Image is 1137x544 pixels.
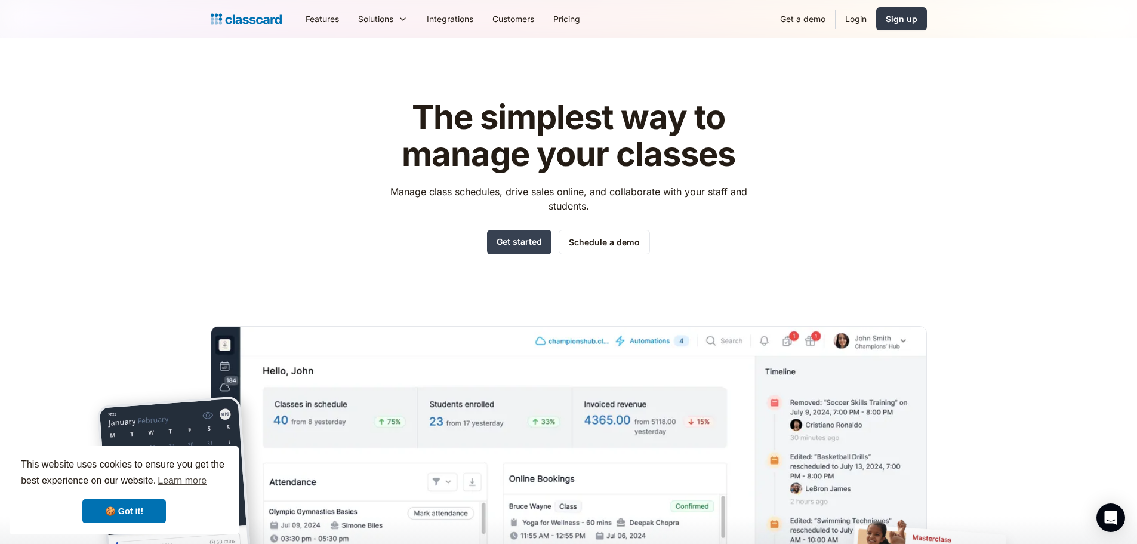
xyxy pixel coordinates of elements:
[379,99,758,173] h1: The simplest way to manage your classes
[544,5,590,32] a: Pricing
[349,5,417,32] div: Solutions
[211,11,282,27] a: Logo
[559,230,650,254] a: Schedule a demo
[417,5,483,32] a: Integrations
[358,13,393,25] div: Solutions
[379,185,758,213] p: Manage class schedules, drive sales online, and collaborate with your staff and students.
[82,499,166,523] a: dismiss cookie message
[156,472,208,490] a: learn more about cookies
[483,5,544,32] a: Customers
[10,446,239,534] div: cookieconsent
[1096,503,1125,532] div: Open Intercom Messenger
[771,5,835,32] a: Get a demo
[836,5,876,32] a: Login
[296,5,349,32] a: Features
[487,230,551,254] a: Get started
[876,7,927,30] a: Sign up
[21,457,227,490] span: This website uses cookies to ensure you get the best experience on our website.
[886,13,917,25] div: Sign up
